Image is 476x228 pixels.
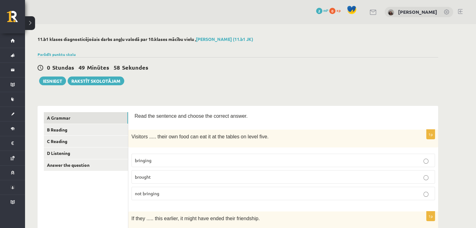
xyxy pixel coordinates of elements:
[114,64,120,71] span: 58
[44,159,128,171] a: Answer the question
[44,112,128,124] a: A Grammar
[423,159,428,164] input: bringing
[423,175,428,180] input: brought
[329,8,335,14] span: 0
[52,64,74,71] span: Stundas
[323,8,328,13] span: mP
[44,147,128,159] a: D Listening
[7,11,25,27] a: Rīgas 1. Tālmācības vidusskola
[426,129,435,139] p: 1p
[423,192,428,197] input: not bringing
[316,8,328,13] a: 2 mP
[87,64,109,71] span: Minūtes
[44,136,128,147] a: C Reading
[79,64,85,71] span: 49
[68,77,124,85] a: Rakstīt skolotājam
[388,9,394,16] img: Laura Bitina
[135,113,248,119] span: Read the sentence and choose the correct answer.
[426,211,435,221] p: 1p
[38,37,438,42] h2: 11.b1 klases diagnosticējošais darbs angļu valodā par 10.klases mācību vielu ,
[196,36,253,42] a: [PERSON_NAME] (11.b1 JK)
[135,157,151,163] span: bringing
[131,216,260,221] span: If they ..... this earlier, it might have ended their friendship.
[47,64,50,71] span: 0
[398,9,437,15] a: [PERSON_NAME]
[336,8,340,13] span: xp
[39,77,66,85] button: Iesniegt
[44,124,128,136] a: B Reading
[122,64,148,71] span: Sekundes
[38,52,76,57] a: Parādīt punktu skalu
[131,134,269,139] span: Visitors ..... their own food can eat it at the tables on level five.
[135,191,159,196] span: not bringing
[316,8,322,14] span: 2
[135,174,151,180] span: brought
[329,8,344,13] a: 0 xp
